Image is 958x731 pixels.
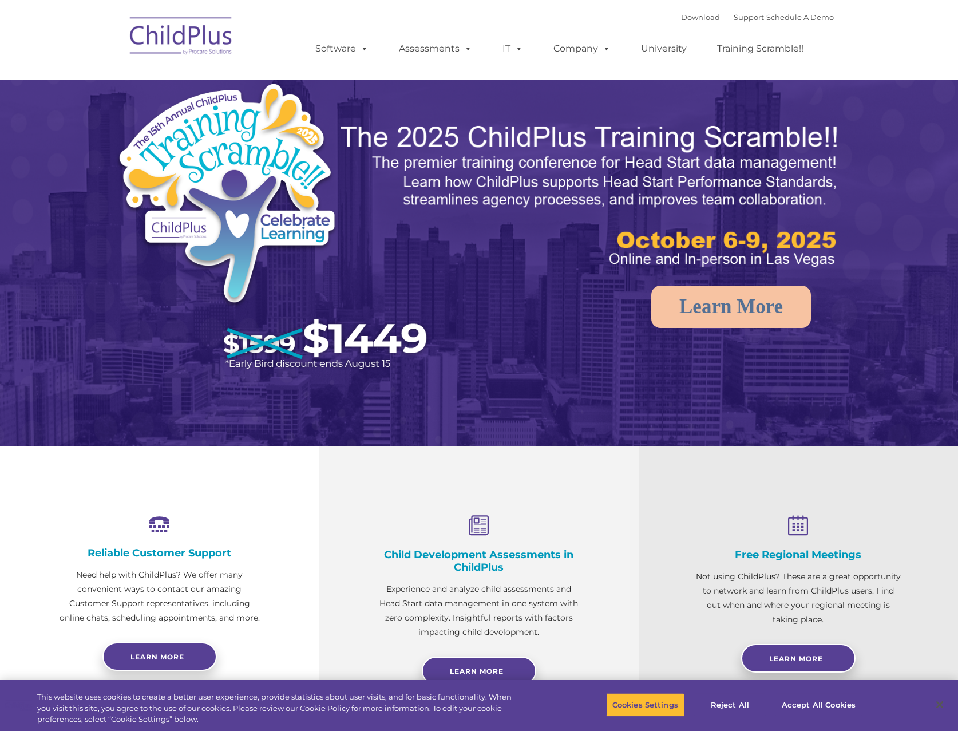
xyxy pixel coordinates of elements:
h4: Child Development Assessments in ChildPlus [377,548,581,574]
button: Accept All Cookies [775,693,862,717]
font: | [681,13,834,22]
a: Learn More [651,286,811,328]
a: University [630,37,698,60]
h4: Reliable Customer Support [57,547,262,559]
a: Download [681,13,720,22]
a: Learn More [741,644,856,673]
a: Schedule A Demo [766,13,834,22]
a: Learn More [422,657,536,685]
p: Need help with ChildPlus? We offer many convenient ways to contact our amazing Customer Support r... [57,568,262,625]
button: Close [927,692,952,717]
a: Assessments [387,37,484,60]
div: This website uses cookies to create a better user experience, provide statistics about user visit... [37,692,527,725]
button: Reject All [694,693,766,717]
a: Software [304,37,380,60]
button: Cookies Settings [606,693,684,717]
a: Company [542,37,622,60]
p: Experience and analyze child assessments and Head Start data management in one system with zero c... [377,582,581,639]
img: ChildPlus by Procare Solutions [124,9,239,66]
a: Learn more [102,642,217,671]
span: Phone number [159,123,208,131]
span: Last name [159,76,194,84]
span: Learn More [450,667,504,675]
h4: Free Regional Meetings [696,548,901,561]
a: IT [491,37,535,60]
a: Support [734,13,764,22]
p: Not using ChildPlus? These are a great opportunity to network and learn from ChildPlus users. Fin... [696,570,901,627]
span: Learn More [769,654,823,663]
span: Learn more [130,653,184,661]
a: Training Scramble!! [706,37,815,60]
